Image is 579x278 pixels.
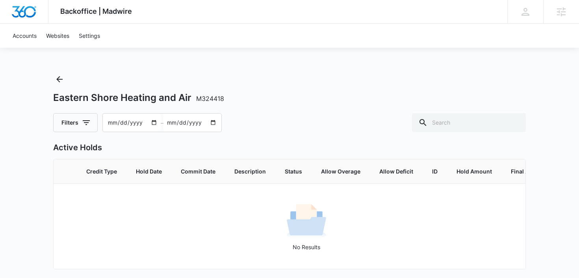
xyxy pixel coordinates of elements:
span: Commit Date [181,167,215,175]
span: ID [432,167,438,175]
span: Description [234,167,266,175]
span: Status [285,167,302,175]
span: Backoffice | Madwire [60,7,132,15]
h1: Eastern Shore Heating and Air [53,92,224,104]
span: M324418 [196,95,224,103]
span: Final Amount [511,167,547,175]
span: Credit Type [86,167,117,175]
button: Filters [53,113,98,132]
img: No Results [287,202,326,241]
a: Accounts [8,24,41,48]
span: – [161,119,163,127]
p: No Results [54,243,559,251]
span: Allow Overage [321,167,360,175]
p: Active Holds [53,142,526,153]
span: Allow Deficit [379,167,413,175]
a: Settings [74,24,105,48]
input: Search [412,113,526,132]
a: Websites [41,24,74,48]
span: Hold Amount [457,167,492,175]
span: Hold Date [136,167,162,175]
button: Back [53,73,66,86]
